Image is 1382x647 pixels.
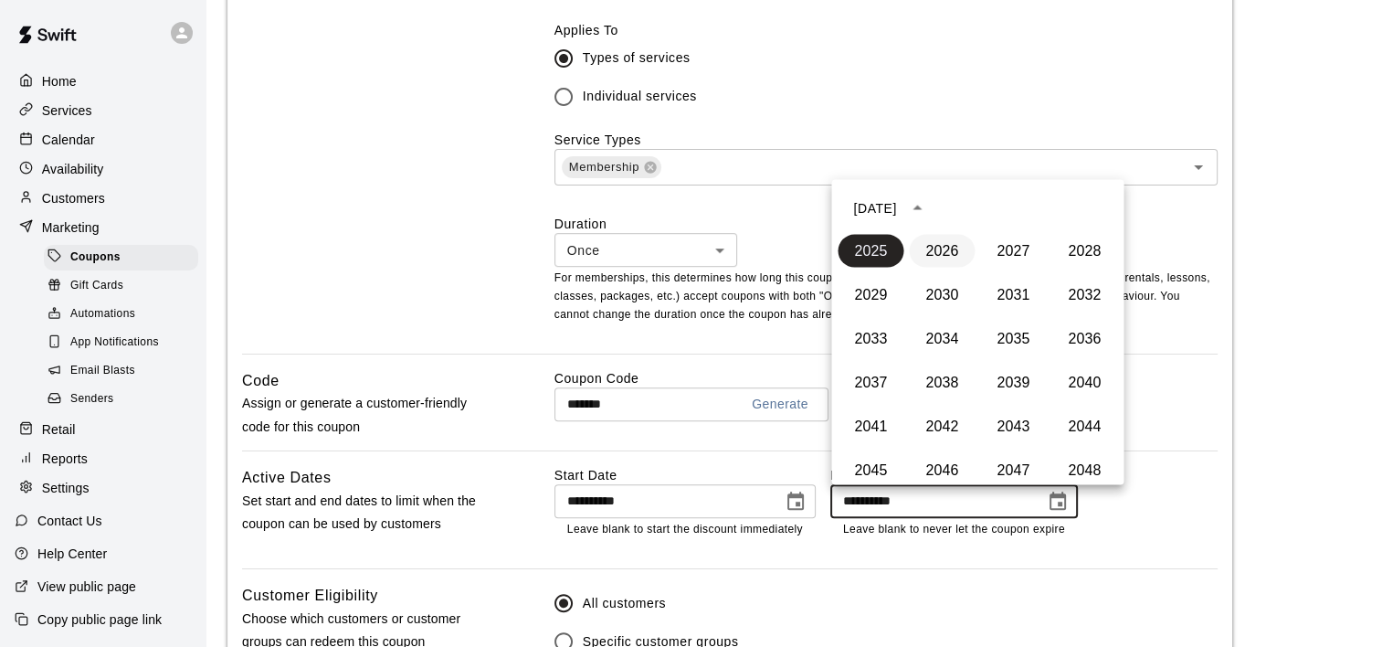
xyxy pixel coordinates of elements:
button: 2047 [980,453,1046,486]
div: Email Blasts [44,358,198,384]
div: Coupons [44,245,198,270]
p: Retail [42,420,76,439]
a: App Notifications [44,329,206,357]
button: Choose date, selected date is Sep 11, 2025 [777,483,814,520]
p: Customers [42,189,105,207]
label: Start Date [554,466,816,484]
p: Help Center [37,545,107,563]
p: Set start and end dates to limit when the coupon can be used by customers [242,490,496,536]
button: 2040 [1051,366,1117,398]
p: View public page [37,578,136,596]
span: Individual services [583,87,697,106]
span: Automations [70,305,135,323]
button: 2026 [909,234,975,267]
p: Services [42,101,92,120]
p: Availability [42,160,104,178]
p: Copy public page link [37,610,162,629]
button: 2048 [1051,453,1117,486]
button: 2041 [838,409,903,442]
div: Senders [44,387,198,412]
button: 2037 [838,366,903,398]
button: 2034 [909,322,975,355]
button: 2036 [1051,322,1117,355]
button: 2035 [980,322,1046,355]
div: Once [554,233,737,267]
p: For memberships, this determines how long this coupon will apply once redeemed. One-off payments ... [554,270,1218,324]
button: year view is open, switch to calendar view [902,192,934,223]
a: Home [15,68,191,95]
span: App Notifications [70,334,159,352]
button: 2025 [838,234,903,267]
a: Automations [44,301,206,329]
p: Settings [42,479,90,497]
div: Automations [44,302,198,327]
button: 2027 [980,234,1046,267]
span: Coupons [70,249,121,267]
p: Reports [42,450,88,468]
button: 2029 [838,278,903,311]
a: Marketing [15,214,191,241]
a: Retail [15,416,191,443]
button: 2038 [909,366,975,398]
span: Gift Cards [70,277,123,295]
h6: Code [242,369,280,393]
button: 2045 [838,453,903,486]
a: Gift Cards [44,271,206,300]
p: Leave blank to start the discount immediately [567,521,803,539]
label: Duration [554,215,1218,233]
label: Applies To [554,21,1218,39]
a: Calendar [15,126,191,154]
a: Availability [15,155,191,183]
p: Assign or generate a customer-friendly code for this coupon [242,392,496,438]
button: Generate [744,387,816,421]
span: Senders [70,390,114,408]
a: Email Blasts [44,357,206,386]
div: [DATE] [853,198,896,217]
p: Leave blank to never let the coupon expire [843,521,1065,539]
span: All customers [583,594,666,613]
button: 2046 [909,453,975,486]
button: 2039 [980,366,1046,398]
p: Home [42,72,77,90]
button: 2043 [980,409,1046,442]
label: End Date [830,466,1078,484]
button: 2028 [1051,234,1117,267]
a: Services [15,97,191,124]
span: Membership [562,158,647,176]
button: Open [1186,154,1211,180]
label: Coupon Code [554,369,1218,387]
button: 2044 [1051,409,1117,442]
button: 2042 [909,409,975,442]
div: Gift Cards [44,273,198,299]
a: Senders [44,386,206,414]
button: 2030 [909,278,975,311]
a: Settings [15,474,191,502]
p: Contact Us [37,512,102,530]
a: Customers [15,185,191,212]
button: 2033 [838,322,903,355]
span: Email Blasts [70,362,135,380]
span: Types of services [583,48,691,68]
button: 2032 [1051,278,1117,311]
button: 2031 [980,278,1046,311]
p: Calendar [42,131,95,149]
div: Membership [562,156,661,178]
label: Service Types [554,133,641,147]
button: Choose date, selected date is Oct 31, 2025 [1039,483,1076,520]
h6: Customer Eligibility [242,584,378,608]
h6: Active Dates [242,466,332,490]
a: Reports [15,445,191,472]
p: Marketing [42,218,100,237]
div: App Notifications [44,330,198,355]
a: Coupons [44,243,206,271]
